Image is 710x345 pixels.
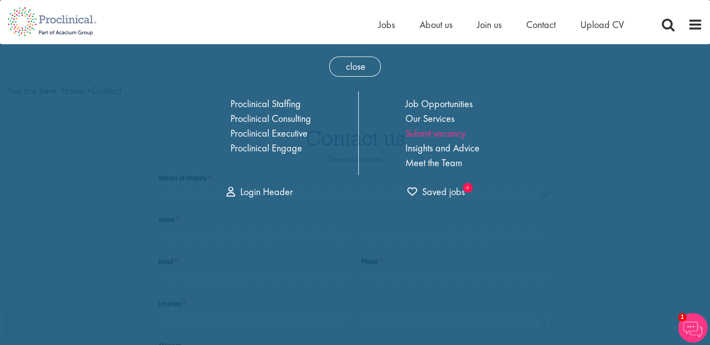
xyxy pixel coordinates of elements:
a: Proclinical Engage [230,142,302,154]
a: Proclinical Consulting [230,112,311,125]
a: Login Header [227,185,293,198]
img: Chatbot [678,313,708,343]
a: 0 jobs in shortlist [407,185,465,199]
span: Saved jobs [407,185,465,198]
span: close [329,57,381,77]
a: Job Opportunities [405,97,473,110]
a: Upload CV [580,18,624,31]
a: Join us [477,18,502,31]
a: Contact [526,18,556,31]
sub: 0 [463,183,473,193]
a: Submit vacancy [405,127,466,140]
a: Proclinical Staffing [230,97,301,110]
a: Insights and Advice [405,142,480,154]
a: Proclinical Executive [230,127,308,140]
a: Jobs [378,18,395,31]
a: About us [420,18,453,31]
a: Meet the Team [405,156,462,169]
span: 1 [678,313,686,321]
a: Our Services [405,112,454,125]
